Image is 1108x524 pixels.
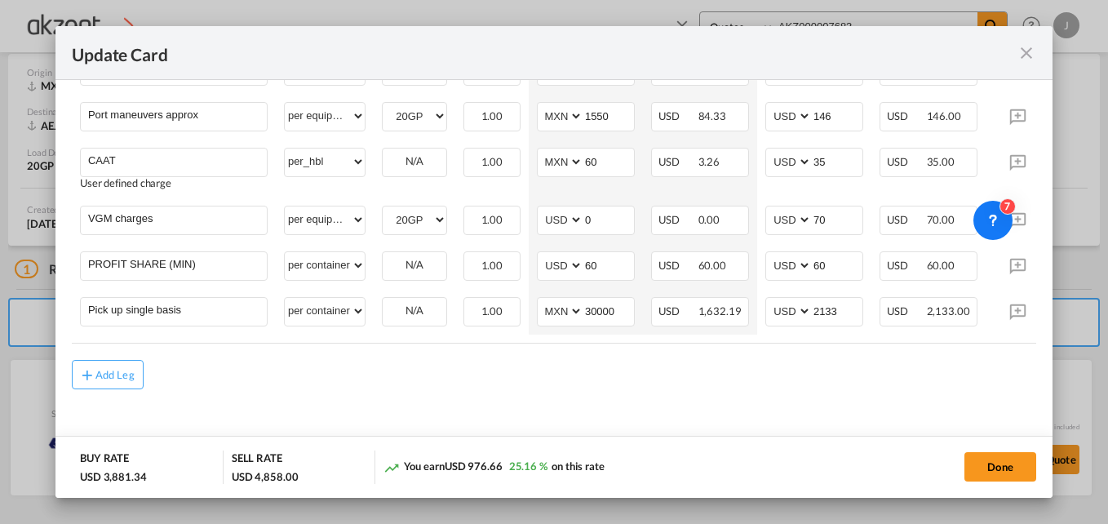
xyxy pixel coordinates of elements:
div: USD 4,858.00 [232,469,299,484]
md-input-container: Port maneuvers approx [81,103,267,127]
md-dialog: Update CardPort of ... [55,26,1053,498]
input: 60 [583,252,634,277]
div: You earn on this rate [383,459,605,476]
span: 1.00 [481,259,503,272]
span: 3.26 [698,155,720,168]
span: USD [658,213,696,226]
select: per equipment [285,103,365,129]
input: 60 [583,149,634,173]
input: 60 [812,252,862,277]
div: USD 3,881.34 [80,469,151,484]
span: 70.00 [927,213,955,226]
input: 146 [812,103,862,127]
div: Add Leg [95,370,135,380]
span: USD [887,109,924,122]
md-input-container: VGM charges [81,206,267,231]
span: 25.16 % [509,460,547,473]
span: 0.00 [698,213,720,226]
span: USD [658,109,696,122]
input: 2133 [812,298,862,322]
span: USD [887,259,924,272]
span: USD [887,155,924,168]
span: USD [887,304,924,318]
span: 60.00 [698,259,727,272]
div: N/A [383,298,446,323]
input: Charge Name [88,103,267,127]
input: Charge Name [88,149,267,173]
input: 1550 [583,103,634,127]
div: User defined charge [80,177,268,189]
div: BUY RATE [80,451,129,469]
span: 1.00 [481,109,503,122]
span: 2,133.00 [927,304,970,318]
span: USD 976.66 [445,460,503,473]
md-icon: icon-trending-up [383,460,400,476]
md-input-container: CAAT [81,149,267,173]
input: 70 [812,206,862,231]
span: 35.00 [927,155,955,168]
span: 84.33 [698,109,727,122]
input: Charge Name [88,252,267,277]
input: 0 [583,206,634,231]
select: per container [285,298,365,324]
md-icon: icon-close fg-AAA8AD m-0 pointer [1017,43,1036,63]
select: per container [285,252,365,278]
span: 1,632.19 [698,304,742,318]
span: 1.00 [481,304,503,318]
button: Done [964,452,1036,482]
button: Add Leg [72,360,144,389]
md-input-container: PROFIT SHARE (MIN) [81,252,267,277]
span: USD [658,304,696,318]
span: 146.00 [927,109,961,122]
span: 1.00 [481,155,503,168]
select: per equipment [285,206,365,233]
span: USD [658,155,696,168]
span: USD [658,259,696,272]
input: Charge Name [88,206,267,231]
div: N/A [383,252,446,278]
md-icon: icon-plus md-link-fg s20 [79,366,95,383]
span: 1.00 [481,213,503,226]
input: Charge Name [88,298,267,322]
div: Update Card [72,42,1017,63]
div: N/A [383,149,446,174]
div: SELL RATE [232,451,282,469]
md-input-container: Pick up single basis [81,298,267,322]
span: USD [887,213,924,226]
span: 60.00 [927,259,955,272]
input: 30000 [583,298,634,322]
select: per_hbl [285,149,365,175]
input: 35 [812,149,862,173]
